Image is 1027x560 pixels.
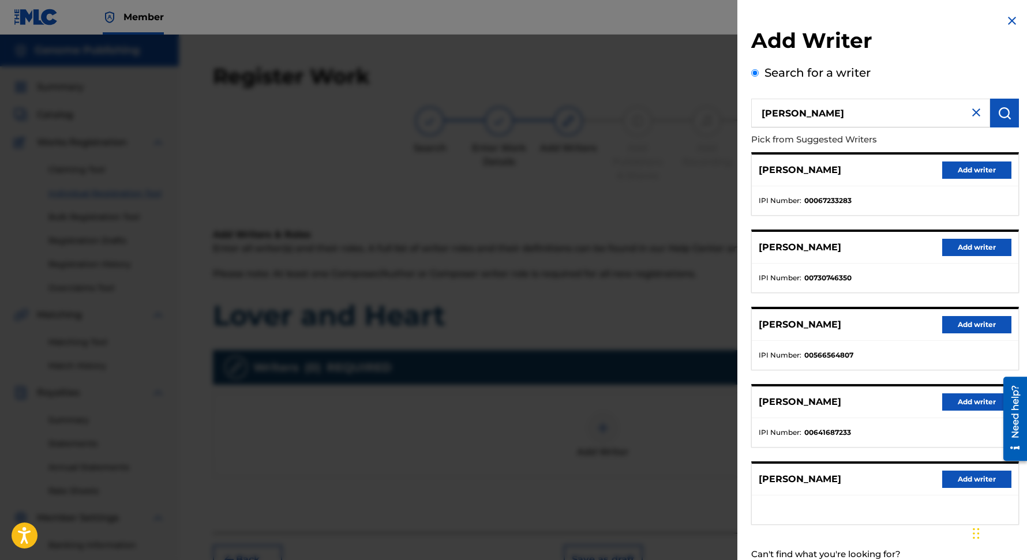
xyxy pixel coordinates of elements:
p: [PERSON_NAME] [759,163,841,177]
button: Add writer [942,393,1011,411]
button: Add writer [942,161,1011,179]
img: close [969,106,983,119]
strong: 00730746350 [804,273,852,283]
span: IPI Number : [759,196,801,206]
span: Member [123,10,164,24]
p: [PERSON_NAME] [759,318,841,332]
p: [PERSON_NAME] [759,240,841,254]
img: Search Works [998,106,1011,120]
strong: 00641687233 [804,427,851,438]
h2: Add Writer [751,28,1019,57]
div: Drag [973,516,980,551]
span: IPI Number : [759,427,801,438]
p: [PERSON_NAME] [759,395,841,409]
button: Add writer [942,316,1011,333]
img: Top Rightsholder [103,10,117,24]
strong: 00067233283 [804,196,852,206]
strong: 00566564807 [804,350,853,360]
input: Search writer's name or IPI Number [751,99,990,127]
button: Add writer [942,239,1011,256]
span: IPI Number : [759,273,801,283]
span: IPI Number : [759,350,801,360]
button: Add writer [942,471,1011,488]
p: Pick from Suggested Writers [751,127,953,152]
iframe: Chat Widget [969,505,1027,560]
iframe: Resource Center [995,371,1027,467]
img: MLC Logo [14,9,58,25]
label: Search for a writer [764,66,871,80]
p: [PERSON_NAME] [759,472,841,486]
